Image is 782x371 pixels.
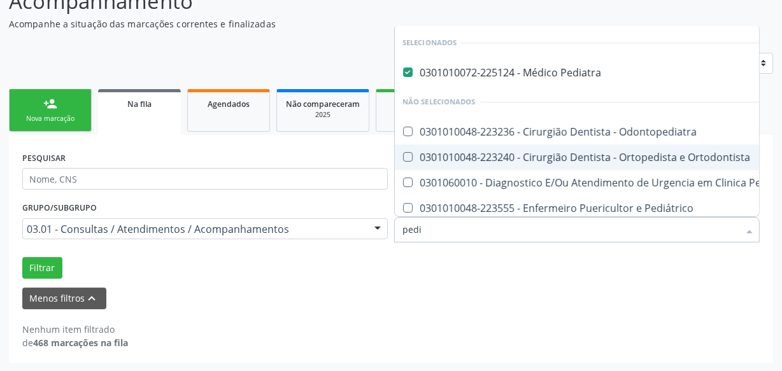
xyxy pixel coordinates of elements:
div: Nenhum item filtrado [22,323,128,336]
input: Selecionar procedimentos [402,217,739,242]
div: 2025 [286,110,360,120]
div: de [22,336,128,349]
i: keyboard_arrow_up [85,291,99,305]
button: Filtrar [22,257,62,279]
label: Grupo/Subgrupo [22,199,97,218]
span: Na fila [127,99,152,109]
p: Acompanhe a situação das marcações correntes e finalizadas [9,17,544,31]
span: Agendados [208,99,250,109]
button: Menos filtroskeyboard_arrow_up [22,288,106,310]
div: 2025 [385,110,449,120]
div: person_add [43,97,57,111]
span: 03.01 - Consultas / Atendimentos / Acompanhamentos [27,223,362,235]
label: PESQUISAR [22,148,66,168]
span: Não compareceram [286,99,360,109]
input: Nome, CNS [22,168,388,190]
div: Nova marcação [18,114,82,123]
strong: 468 marcações na fila [33,337,128,349]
